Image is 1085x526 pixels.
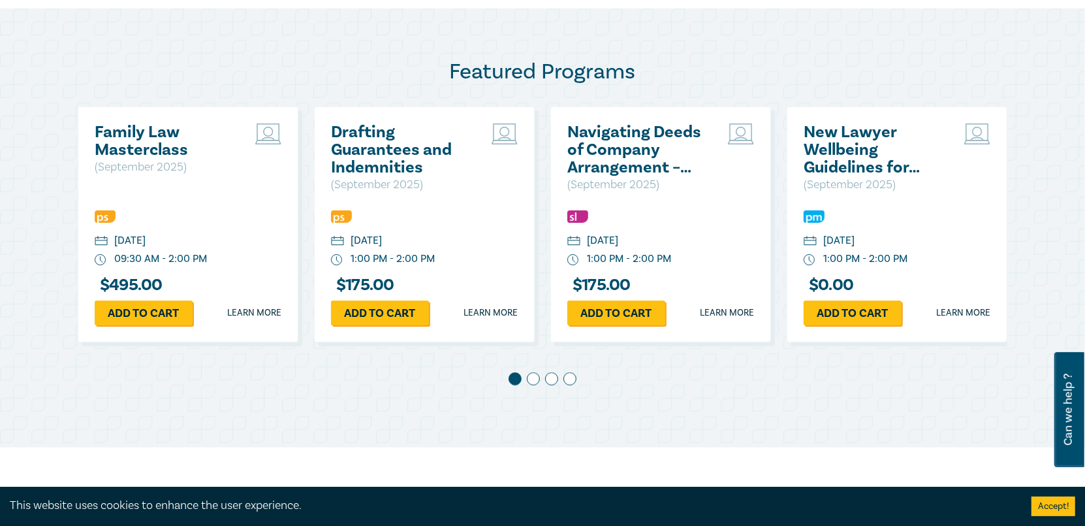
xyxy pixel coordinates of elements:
img: Live Stream [492,123,518,144]
button: Accept cookies [1031,497,1075,516]
a: Add to cart [95,301,193,325]
div: 1:00 PM - 2:00 PM [823,252,907,267]
h3: $ 175.00 [331,276,394,294]
div: [DATE] [823,233,855,248]
img: Live Stream [728,123,754,144]
a: Learn more [700,306,754,320]
p: ( September 2025 ) [567,176,708,193]
p: ( September 2025 ) [95,159,235,176]
img: Professional Skills [331,210,352,223]
p: ( September 2025 ) [331,176,471,193]
span: Can we help ? [1062,360,1075,459]
a: Navigating Deeds of Company Arrangement – Strategy and Structure [567,123,708,176]
img: watch [331,254,343,266]
div: 1:00 PM - 2:00 PM [587,252,671,267]
img: calendar [331,236,344,248]
h2: Featured Programs [78,59,1007,85]
img: calendar [804,236,817,248]
img: Live Stream [964,123,990,144]
div: [DATE] [351,233,382,248]
img: watch [804,254,815,266]
a: Learn more [936,306,990,320]
div: [DATE] [587,233,618,248]
img: Substantive Law [567,210,588,223]
a: Add to cart [567,301,665,325]
a: Add to cart [331,301,429,325]
img: Practice Management & Business Skills [804,210,825,223]
img: Professional Skills [95,210,116,223]
img: calendar [95,236,108,248]
h3: $ 495.00 [95,276,163,294]
div: 09:30 AM - 2:00 PM [114,252,207,267]
img: calendar [567,236,580,248]
a: Drafting Guarantees and Indemnities [331,123,471,176]
div: [DATE] [114,233,146,248]
a: New Lawyer Wellbeing Guidelines for Legal Workplaces [804,123,944,176]
div: This website uses cookies to enhance the user experience. [10,497,1012,514]
a: Family Law Masterclass [95,123,235,159]
h3: $ 175.00 [567,276,631,294]
img: watch [95,254,106,266]
a: Learn more [227,306,281,320]
a: Add to cart [804,301,902,325]
img: Live Stream [255,123,281,144]
a: Learn more [464,306,518,320]
img: watch [567,254,579,266]
div: 1:00 PM - 2:00 PM [351,252,435,267]
p: ( September 2025 ) [804,176,944,193]
h3: $ 0.00 [804,276,853,294]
